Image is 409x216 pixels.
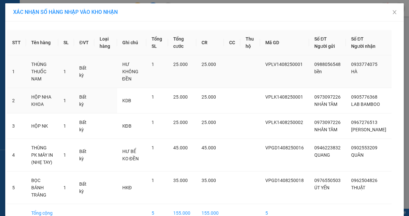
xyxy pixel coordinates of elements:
th: ĐVT [74,30,94,55]
span: 45.000 [173,145,188,150]
span: 35.000 [173,178,188,183]
span: 35.000 [202,178,216,183]
span: close [392,10,397,15]
span: [PERSON_NAME] [351,127,386,132]
span: 25.000 [173,94,188,100]
td: THÙNG PK MÁY IN (NHẸ TAY) [26,139,58,171]
span: 25.000 [202,62,216,67]
td: 4 [7,139,26,171]
td: THÙNG THUỐC NAM [26,55,58,88]
span: XÁC NHẬN SỐ HÀNG NHẬP VÀO KHO NHẬN [13,9,118,15]
span: LAB BAMBOO [351,102,380,107]
span: HƯ BỂ KO ĐỀN [122,149,139,161]
span: QUÂN [351,152,364,158]
span: 1 [63,185,66,190]
span: 1 [152,62,154,67]
span: 0973097226 [314,94,341,100]
td: 3 [7,113,26,139]
span: Người gửi [314,44,335,49]
span: 1 [152,94,154,100]
span: VPLK1408250002 [265,120,303,125]
span: 0946223832 [314,145,341,150]
th: Thu hộ [240,30,260,55]
span: bền [314,69,322,74]
th: Loại hàng [94,30,117,55]
td: Bất kỳ [74,171,94,204]
td: 2 [7,88,26,113]
span: 0973097226 [314,120,341,125]
td: Bất kỳ [74,113,94,139]
th: Ghi chú [117,30,146,55]
span: 25.000 [173,62,188,67]
span: 1 [152,178,154,183]
td: HỘP NHA KHOA [26,88,58,113]
td: Bất kỳ [74,139,94,171]
span: 1 [63,123,66,129]
td: HỘP NK [26,113,58,139]
span: VPGD1408250018 [265,178,304,183]
span: ÚT YẾN [314,185,329,190]
span: Số ĐT [314,36,327,42]
th: Tổng cước [168,30,196,55]
span: 45.000 [202,145,216,150]
th: STT [7,30,26,55]
th: CR [196,30,224,55]
span: 0962504826 [351,178,377,183]
span: 0902553209 [351,145,377,150]
td: BỌC BÁNH TRÁNG [26,171,58,204]
span: 25.000 [202,120,216,125]
span: KDB [122,98,131,103]
th: CC [224,30,240,55]
th: Tên hàng [26,30,58,55]
td: Bất kỳ [74,55,94,88]
span: 1 [152,120,154,125]
span: 0905776368 [351,94,377,100]
span: NHÂN TÂM [314,102,337,107]
span: VPLV1408250001 [265,62,303,67]
td: Bất kỳ [74,88,94,113]
span: VPGD1408250016 [265,145,304,150]
th: SL [58,30,74,55]
span: 0933774075 [351,62,377,67]
span: 1 [63,98,66,103]
span: 0988056548 [314,62,341,67]
td: 1 [7,55,26,88]
span: 0967276513 [351,120,377,125]
span: HKĐ [122,185,132,190]
span: 1 [63,69,66,74]
span: 25.000 [202,94,216,100]
span: 0976550503 [314,178,341,183]
button: Close [385,3,404,22]
span: VPLK1408250001 [265,94,303,100]
th: Tổng SL [146,30,168,55]
span: 1 [63,152,66,158]
span: HƯ KHÔNG ĐỀN [122,62,138,81]
span: 25.000 [173,120,188,125]
span: KĐB [122,123,132,129]
td: 5 [7,171,26,204]
span: NHÂN TÂM [314,127,337,132]
span: HÀ [351,69,357,74]
th: Mã GD [260,30,309,55]
span: Số ĐT [351,36,364,42]
span: 1 [152,145,154,150]
span: THUẬT [351,185,365,190]
span: QUANG [314,152,330,158]
span: Người nhận [351,44,375,49]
